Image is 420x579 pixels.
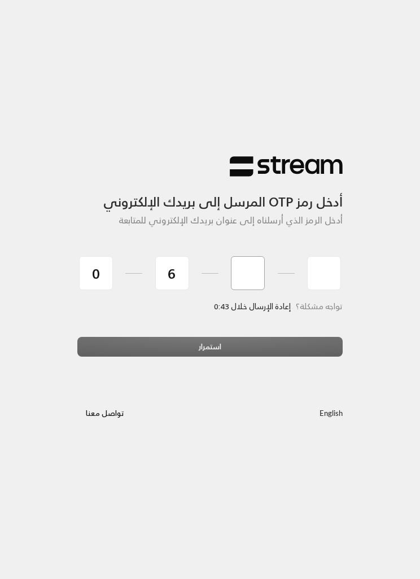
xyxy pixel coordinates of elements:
[215,299,291,313] span: إعادة الإرسال خلال 0:43
[77,404,133,424] button: تواصل معنا
[77,215,343,226] h5: أدخل الرمز الذي أرسلناه إلى عنوان بريدك الإلكتروني للمتابعة
[77,407,133,420] a: تواصل معنا
[320,404,343,424] a: English
[77,177,343,210] h3: أدخل رمز OTP المرسل إلى بريدك الإلكتروني
[230,156,343,178] img: Stream Logo
[296,299,343,313] span: تواجه مشكلة؟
